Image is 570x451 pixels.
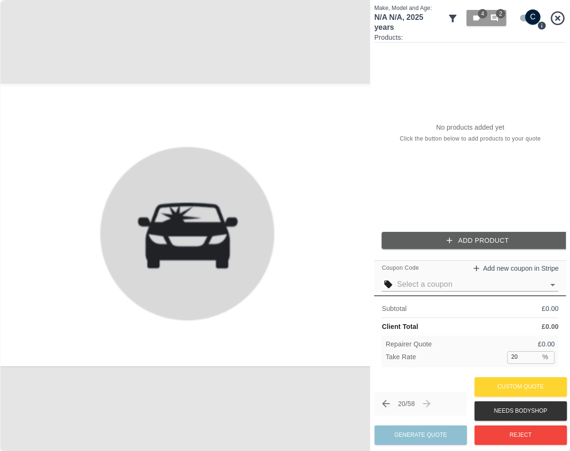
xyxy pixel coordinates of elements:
button: Previous claim [378,396,394,412]
button: Needs Bodyshop [474,401,567,421]
svg: Press Q to switch [537,21,547,30]
button: Reject [474,425,567,445]
p: No products added yet [436,123,504,132]
p: Take Rate [386,352,416,362]
p: Client Total [382,322,418,332]
span: 4 [478,9,488,18]
p: Make, Model and Age: [374,4,443,12]
span: Click the button below to add products to your quote [400,134,541,144]
p: Repairer Quote [386,339,432,349]
input: Select a coupon [397,278,544,291]
button: Open [546,278,560,292]
p: Products: [374,33,566,42]
a: Add new coupon in Stripe [471,263,559,274]
h1: N/A N/A , 2025 years [374,12,443,33]
p: 20 / 58 [398,399,415,408]
p: £ 0.00 [538,339,555,349]
p: Subtotal [382,304,407,314]
span: Previous claim (← or ↑) [378,396,394,412]
p: % [542,352,548,362]
p: £ 0.00 [542,322,559,332]
button: 42 [467,10,507,26]
span: Next/Skip claim (→ or ↓) [419,396,435,412]
button: Custom Quote [474,377,567,397]
span: 2 [496,9,506,18]
p: £ 0.00 [542,304,559,314]
span: Coupon Code [382,264,419,273]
